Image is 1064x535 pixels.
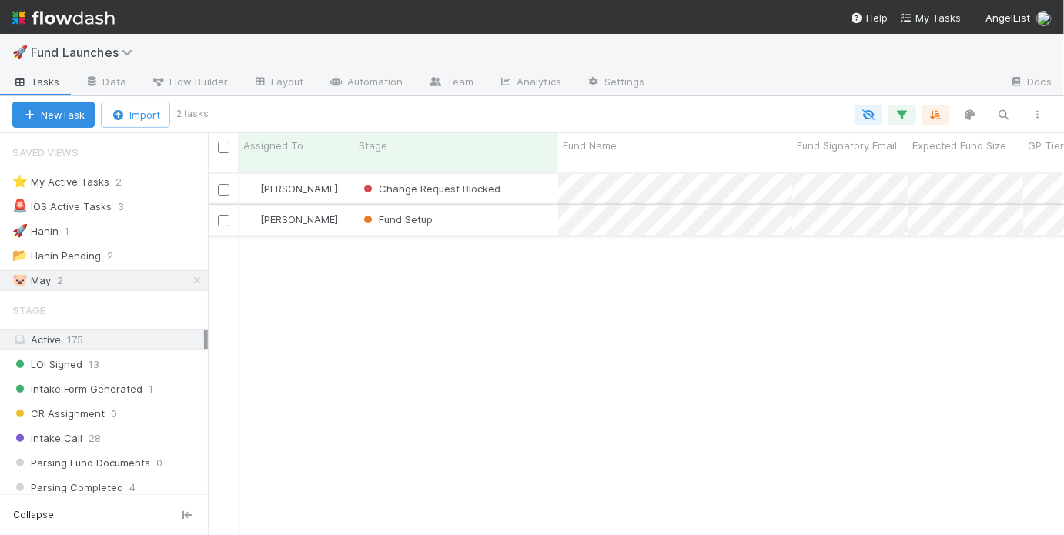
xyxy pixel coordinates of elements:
[12,295,45,326] span: Stage
[218,142,229,153] input: Toggle All Rows Selected
[316,71,416,95] a: Automation
[12,172,109,192] div: My Active Tasks
[13,508,54,522] span: Collapse
[563,138,617,153] span: Fund Name
[139,71,240,95] a: Flow Builder
[360,212,433,227] div: Fund Setup
[149,380,153,399] span: 1
[12,453,150,473] span: Parsing Fund Documents
[12,478,123,497] span: Parsing Completed
[156,453,162,473] span: 0
[12,224,28,237] span: 🚀
[12,404,105,423] span: CR Assignment
[57,271,79,290] span: 2
[12,355,82,374] span: LOI Signed
[118,197,139,216] span: 3
[151,74,228,89] span: Flow Builder
[246,182,258,195] img: avatar_768cd48b-9260-4103-b3ef-328172ae0546.png
[360,182,500,195] span: Change Request Blocked
[12,45,28,59] span: 🚀
[12,271,51,290] div: May
[12,175,28,188] span: ⭐
[218,215,229,226] input: Toggle Row Selected
[12,222,59,241] div: Hanin
[89,429,101,448] span: 28
[359,138,387,153] span: Stage
[176,107,209,121] small: 2 tasks
[12,249,28,262] span: 📂
[851,10,888,25] div: Help
[360,213,433,226] span: Fund Setup
[997,71,1064,95] a: Docs
[12,197,112,216] div: IOS Active Tasks
[912,138,1006,153] span: Expected Fund Size
[12,5,115,31] img: logo-inverted-e16ddd16eac7371096b0.svg
[101,102,170,128] button: Import
[67,333,83,346] span: 175
[245,212,338,227] div: [PERSON_NAME]
[12,74,60,89] span: Tasks
[240,71,316,95] a: Layout
[12,273,28,286] span: 🐷
[31,45,140,60] span: Fund Launches
[900,12,961,24] span: My Tasks
[65,222,85,241] span: 1
[129,478,136,497] span: 4
[12,380,142,399] span: Intake Form Generated
[260,213,338,226] span: [PERSON_NAME]
[111,404,117,423] span: 0
[12,199,28,212] span: 🚨
[1036,11,1052,26] img: avatar_768cd48b-9260-4103-b3ef-328172ae0546.png
[1028,138,1064,153] span: GP Tier
[574,71,657,95] a: Settings
[12,429,82,448] span: Intake Call
[486,71,574,95] a: Analytics
[107,246,129,266] span: 2
[416,71,486,95] a: Team
[243,138,303,153] span: Assigned To
[360,181,500,196] div: Change Request Blocked
[900,10,961,25] a: My Tasks
[12,137,79,168] span: Saved Views
[246,213,258,226] img: avatar_768cd48b-9260-4103-b3ef-328172ae0546.png
[72,71,139,95] a: Data
[12,330,204,349] div: Active
[245,181,338,196] div: [PERSON_NAME]
[89,355,99,374] span: 13
[12,102,95,128] button: NewTask
[797,138,897,153] span: Fund Signatory Email
[260,182,338,195] span: [PERSON_NAME]
[115,172,137,192] span: 2
[985,12,1030,24] span: AngelList
[218,184,229,196] input: Toggle Row Selected
[12,246,101,266] div: Hanin Pending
